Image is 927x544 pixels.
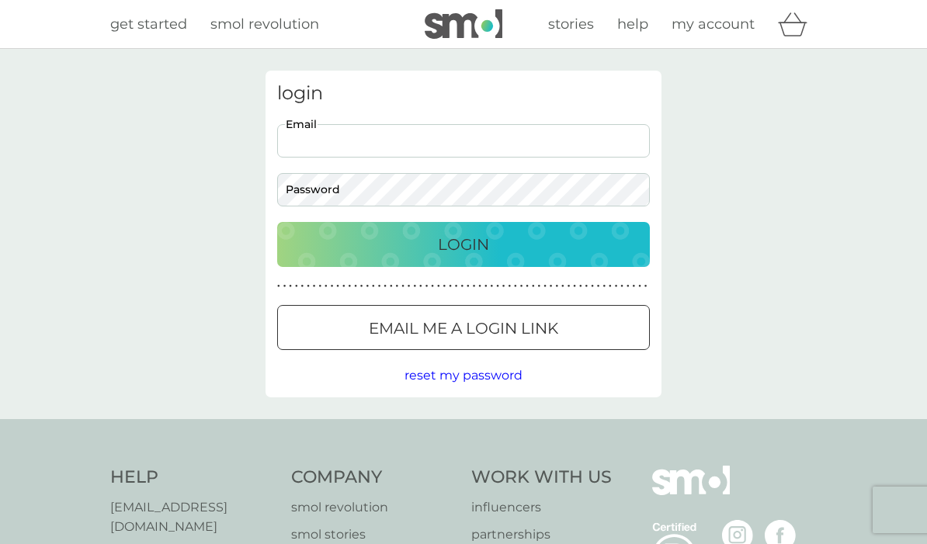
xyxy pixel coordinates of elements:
p: ● [313,282,316,290]
p: ● [573,282,576,290]
h3: login [277,82,650,105]
p: ● [378,282,381,290]
button: Email me a login link [277,305,650,350]
p: ● [496,282,499,290]
p: ● [443,282,446,290]
p: ● [401,282,404,290]
p: ● [543,282,547,290]
h4: Work With Us [471,466,612,490]
img: smol [425,9,502,39]
p: ● [473,282,476,290]
p: ● [615,282,618,290]
p: Login [438,232,489,257]
p: ● [325,282,328,290]
p: ● [449,282,452,290]
p: ● [336,282,339,290]
p: ● [602,282,606,290]
p: ● [277,282,280,290]
a: help [617,13,648,36]
p: ● [396,282,399,290]
p: ● [561,282,564,290]
div: basket [778,9,817,40]
p: ● [585,282,588,290]
p: ● [514,282,517,290]
span: reset my password [404,368,523,383]
p: ● [568,282,571,290]
a: my account [672,13,755,36]
h4: Company [291,466,457,490]
p: ● [408,282,411,290]
p: ● [366,282,369,290]
span: help [617,16,648,33]
a: stories [548,13,594,36]
p: ● [620,282,623,290]
p: ● [467,282,470,290]
p: ● [455,282,458,290]
span: stories [548,16,594,33]
p: ● [491,282,494,290]
p: ● [478,282,481,290]
p: ● [354,282,357,290]
p: ● [555,282,558,290]
p: ● [318,282,321,290]
p: ● [633,282,636,290]
p: ● [638,282,641,290]
p: ● [413,282,416,290]
p: ● [342,282,345,290]
p: ● [307,282,310,290]
p: ● [283,282,286,290]
p: ● [384,282,387,290]
p: ● [419,282,422,290]
span: get started [110,16,187,33]
p: ● [360,282,363,290]
button: Login [277,222,650,267]
a: influencers [471,497,612,518]
p: ● [390,282,393,290]
p: Email me a login link [369,316,558,341]
p: ● [289,282,292,290]
a: [EMAIL_ADDRESS][DOMAIN_NAME] [110,497,276,537]
p: ● [301,282,304,290]
p: ● [331,282,334,290]
span: my account [672,16,755,33]
button: reset my password [404,366,523,386]
p: ● [609,282,612,290]
p: ● [349,282,352,290]
span: smol revolution [210,16,319,33]
p: ● [425,282,429,290]
p: ● [597,282,600,290]
p: ● [532,282,535,290]
p: ● [502,282,505,290]
p: ● [591,282,594,290]
a: smol revolution [291,497,457,518]
a: smol revolution [210,13,319,36]
p: ● [538,282,541,290]
p: ● [644,282,648,290]
p: ● [460,282,463,290]
a: get started [110,13,187,36]
p: ● [526,282,529,290]
p: ● [508,282,511,290]
p: ● [295,282,298,290]
h4: Help [110,466,276,490]
p: ● [550,282,553,290]
p: ● [372,282,375,290]
p: ● [520,282,523,290]
p: ● [627,282,630,290]
p: ● [437,282,440,290]
p: ● [431,282,434,290]
p: ● [484,282,488,290]
img: smol [652,466,730,518]
p: ● [579,282,582,290]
